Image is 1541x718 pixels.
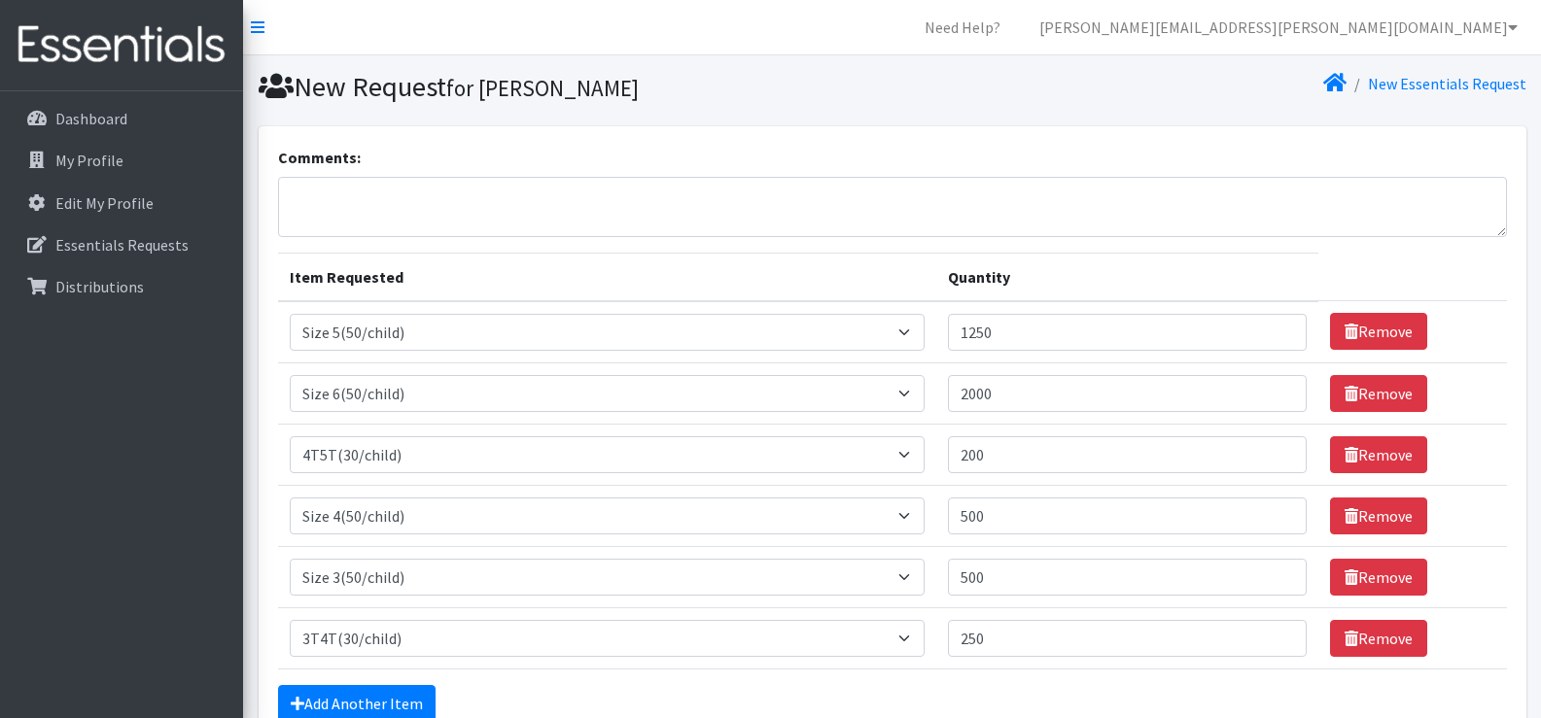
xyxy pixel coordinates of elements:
a: Edit My Profile [8,184,235,222]
h1: New Request [259,70,886,104]
a: Distributions [8,267,235,306]
a: Remove [1330,559,1427,596]
p: My Profile [55,151,123,170]
p: Distributions [55,277,144,296]
a: Dashboard [8,99,235,138]
img: HumanEssentials [8,13,235,78]
a: [PERSON_NAME][EMAIL_ADDRESS][PERSON_NAME][DOMAIN_NAME] [1024,8,1533,47]
a: Need Help? [909,8,1016,47]
a: Remove [1330,375,1427,412]
p: Dashboard [55,109,127,128]
a: My Profile [8,141,235,180]
a: New Essentials Request [1368,74,1526,93]
a: Remove [1330,497,1427,534]
p: Essentials Requests [55,235,189,255]
label: Comments: [278,146,361,169]
a: Remove [1330,620,1427,657]
small: for [PERSON_NAME] [446,74,639,102]
th: Quantity [936,253,1318,301]
p: Edit My Profile [55,193,154,213]
a: Essentials Requests [8,225,235,264]
a: Remove [1330,313,1427,350]
a: Remove [1330,436,1427,473]
th: Item Requested [278,253,936,301]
